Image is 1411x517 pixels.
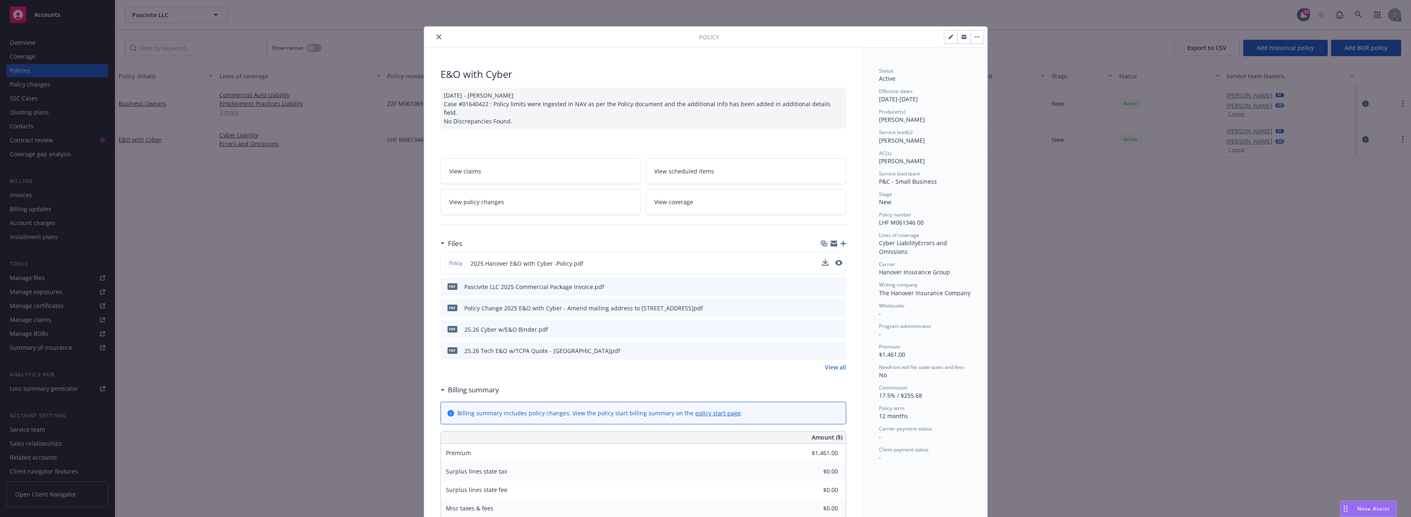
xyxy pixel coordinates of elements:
span: Commission [879,384,907,391]
span: 12 months [879,412,908,420]
span: [PERSON_NAME] [879,137,925,144]
span: The Hanover Insurance Company [879,289,970,297]
span: - [879,433,881,441]
div: Files [441,238,462,249]
div: Drag to move [1340,501,1351,517]
div: 25.26 Tech E&O w/TCPA Quote - [GEOGRAPHIC_DATA]pdf [464,346,620,355]
span: Active [879,75,895,82]
span: pdf [448,283,457,289]
input: 0.00 [790,484,843,496]
span: Carrier [879,261,895,268]
span: Service lead(s) [879,129,913,136]
button: download file [822,346,829,355]
button: preview file [836,304,843,312]
span: Client payment status [879,446,929,453]
div: Policy Change 2025 E&O with Cyber - Amend mailing address to [STREET_ADDRESS]pdf [464,304,703,312]
span: P&C - Small Business [879,178,937,185]
button: preview file [836,325,843,334]
button: preview file [836,282,843,291]
span: View claims [449,167,481,175]
span: Policy [699,33,719,41]
span: Effective dates [879,88,913,95]
span: Premium [879,343,900,350]
button: close [434,32,444,42]
div: E&O with Cyber [441,67,846,81]
span: Premium [446,449,471,457]
span: 17.5% / $255.68 [879,392,922,399]
span: Surplus lines state tax [446,467,507,475]
h3: Billing summary [448,385,499,395]
a: View scheduled items [646,158,846,184]
span: pdf [448,305,457,311]
button: download file [822,259,829,266]
span: Status [879,67,893,74]
input: 0.00 [790,502,843,515]
span: Newfront will file state taxes and fees [879,364,964,371]
span: Errors and Omissions [879,239,949,255]
input: 0.00 [790,447,843,459]
div: 25.26 Cyber w/E&O Binder.pdf [464,325,548,334]
span: No [879,371,887,379]
button: download file [822,259,829,268]
span: Cyber Liability [879,239,918,247]
span: Surplus lines state fee [446,486,507,494]
span: - [879,310,881,317]
span: New [879,198,891,206]
span: Producer(s) [879,108,906,115]
button: preview file [835,260,842,266]
span: Stage [879,191,892,198]
span: [PERSON_NAME] [879,116,925,123]
span: - [879,330,881,338]
button: preview file [836,346,843,355]
span: LHF M061346 00 [879,219,924,226]
a: View claims [441,158,641,184]
span: 2025 Hanover E&O with Cyber -Policy.pdf [470,259,583,268]
span: Misc taxes & fees [446,504,493,512]
span: Wholesaler [879,302,905,309]
span: pdf [448,326,457,332]
div: [DATE] - [PERSON_NAME] Case #01640422 : Policy limits were Ingested in NAV as per the Policy docu... [441,88,846,129]
span: Policy term [879,405,904,412]
a: policy start page [695,409,741,417]
span: Amount ($) [812,433,842,442]
div: [DATE] - [DATE] [879,88,971,103]
span: Policy [448,260,464,267]
span: Program administrator [879,323,932,330]
span: $1,461.00 [879,351,905,358]
button: download file [822,282,829,291]
span: pdf [448,347,457,353]
div: Billing summary includes policy changes. View the policy start billing summary on the . [457,409,742,417]
span: View coverage [654,198,693,206]
span: - [879,453,881,461]
span: Nova Assist [1357,505,1390,512]
span: Carrier payment status [879,425,932,432]
a: View coverage [646,189,846,215]
span: Policy number [879,211,911,218]
button: Nova Assist [1340,501,1397,517]
h3: Files [448,238,462,249]
div: Pascivite LLC 2025 Commercial Package Invoice.pdf [464,282,604,291]
a: View policy changes [441,189,641,215]
span: AC(s) [879,150,891,157]
span: Hanover Insurance Group [879,268,950,276]
button: preview file [835,259,842,268]
input: 0.00 [790,465,843,478]
span: View policy changes [449,198,504,206]
button: download file [822,325,829,334]
button: download file [822,304,829,312]
span: Service lead team [879,170,920,177]
span: Writing company [879,281,918,288]
span: Lines of coverage [879,232,919,239]
span: View scheduled items [654,167,714,175]
div: Billing summary [441,385,499,395]
span: [PERSON_NAME] [879,157,925,165]
a: View all [825,363,846,371]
